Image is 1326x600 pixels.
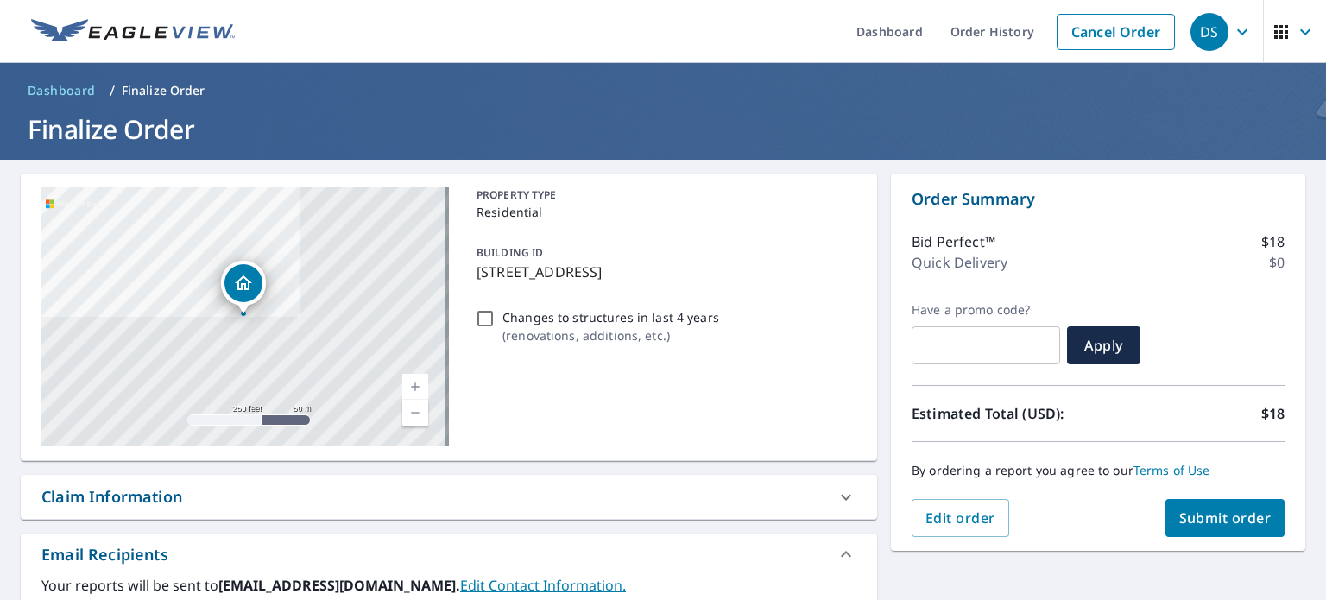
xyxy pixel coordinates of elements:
[460,576,626,595] a: EditContactInfo
[41,543,168,566] div: Email Recipients
[1269,252,1285,273] p: $0
[925,508,995,527] span: Edit order
[477,203,849,221] p: Residential
[1067,326,1140,364] button: Apply
[912,499,1009,537] button: Edit order
[912,231,995,252] p: Bid Perfect™
[122,82,205,99] p: Finalize Order
[1057,14,1175,50] a: Cancel Order
[218,576,460,595] b: [EMAIL_ADDRESS][DOMAIN_NAME].
[21,111,1305,147] h1: Finalize Order
[912,403,1098,424] p: Estimated Total (USD):
[402,374,428,400] a: Current Level 17, Zoom In
[41,485,182,508] div: Claim Information
[1165,499,1285,537] button: Submit order
[1190,13,1228,51] div: DS
[502,308,719,326] p: Changes to structures in last 4 years
[477,187,849,203] p: PROPERTY TYPE
[912,252,1007,273] p: Quick Delivery
[31,19,235,45] img: EV Logo
[1261,403,1285,424] p: $18
[912,187,1285,211] p: Order Summary
[502,326,719,344] p: ( renovations, additions, etc. )
[912,302,1060,318] label: Have a promo code?
[110,80,115,101] li: /
[477,245,543,260] p: BUILDING ID
[28,82,96,99] span: Dashboard
[402,400,428,426] a: Current Level 17, Zoom Out
[21,475,877,519] div: Claim Information
[21,77,1305,104] nav: breadcrumb
[41,575,856,596] label: Your reports will be sent to
[1081,336,1127,355] span: Apply
[477,262,849,282] p: [STREET_ADDRESS]
[21,534,877,575] div: Email Recipients
[1261,231,1285,252] p: $18
[21,77,103,104] a: Dashboard
[221,261,266,314] div: Dropped pin, building 1, Residential property, 5413 W 5540 S Salt Lake City, UT 84118
[1179,508,1272,527] span: Submit order
[1133,462,1210,478] a: Terms of Use
[912,463,1285,478] p: By ordering a report you agree to our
